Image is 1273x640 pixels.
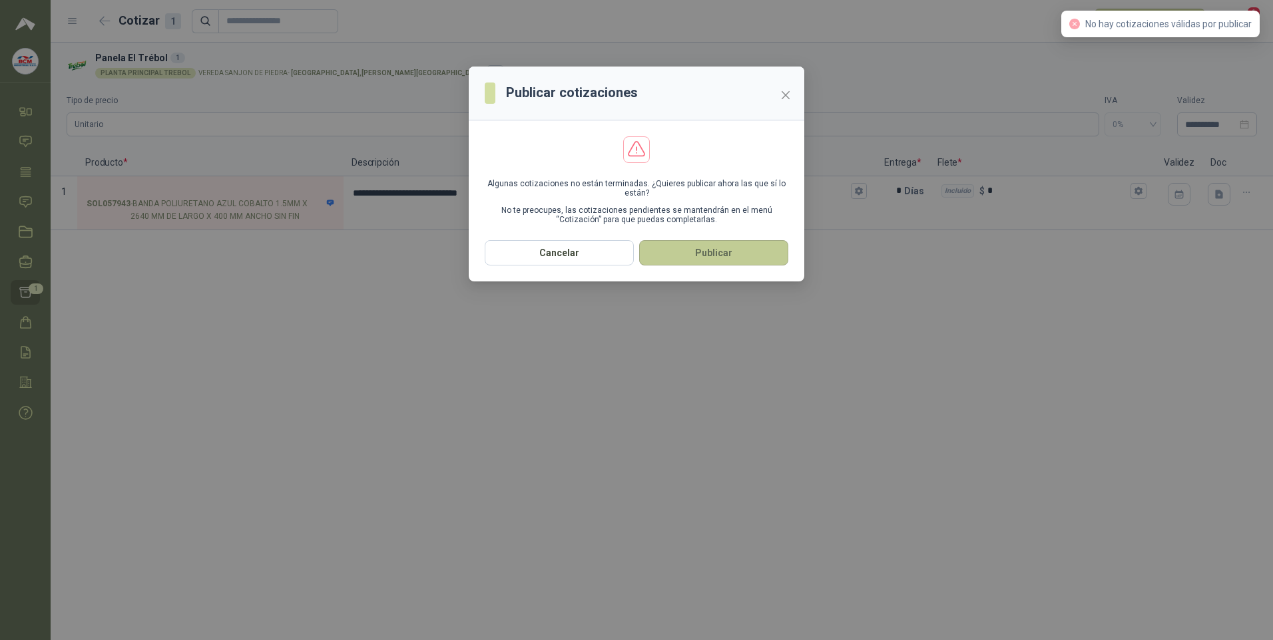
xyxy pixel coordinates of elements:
[639,240,788,265] button: Publicar
[506,82,638,103] h3: Publicar cotizaciones
[485,179,788,198] p: Algunas cotizaciones no están terminadas. ¿Quieres publicar ahora las que sí lo están?
[775,84,796,106] button: Close
[485,240,634,265] button: Cancelar
[780,90,791,100] span: close
[485,206,788,224] p: No te preocupes, las cotizaciones pendientes se mantendrán en el menú “Cotización” para que pueda...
